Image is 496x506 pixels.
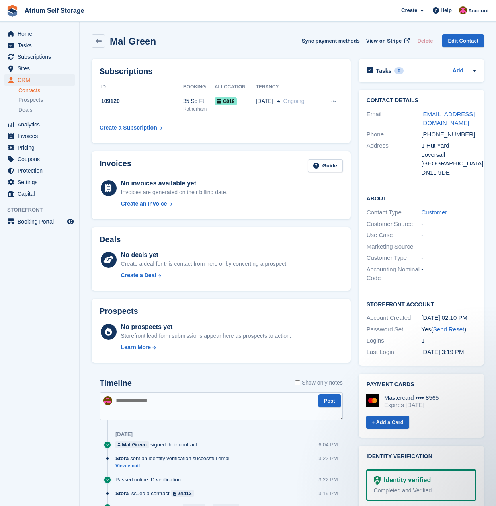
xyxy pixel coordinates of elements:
[4,177,75,188] a: menu
[421,313,476,323] div: [DATE] 02:10 PM
[18,165,65,176] span: Protection
[468,7,489,15] span: Account
[100,307,138,316] h2: Prospects
[367,265,422,283] div: Accounting Nominal Code
[366,416,409,429] a: + Add a Card
[121,271,156,280] div: Create a Deal
[183,81,215,93] th: Booking
[421,242,476,251] div: -
[367,325,422,334] div: Password Set
[318,441,338,448] div: 6:04 PM
[367,242,422,251] div: Marketing Source
[4,119,75,130] a: menu
[4,188,75,199] a: menu
[18,106,75,114] a: Deals
[256,81,320,93] th: Tenancy
[367,253,422,263] div: Customer Type
[256,97,273,105] span: [DATE]
[18,119,65,130] span: Analytics
[376,67,392,74] h2: Tasks
[115,490,198,497] div: issued a contract
[374,487,469,495] div: Completed and Verified.
[367,348,422,357] div: Last Login
[363,34,411,47] a: View on Stripe
[100,81,183,93] th: ID
[215,81,256,93] th: Allocation
[7,206,79,214] span: Storefront
[18,40,65,51] span: Tasks
[100,235,121,244] h2: Deals
[421,168,476,177] div: DN11 9DE
[384,394,439,401] div: Mastercard •••• 8565
[4,165,75,176] a: menu
[18,96,75,104] a: Prospects
[115,441,201,448] div: signed their contract
[421,150,476,160] div: Loversall
[100,121,162,135] a: Create a Subscription
[367,110,422,128] div: Email
[394,67,404,74] div: 0
[66,217,75,226] a: Preview store
[18,63,65,74] span: Sites
[366,394,379,407] img: Mastercard Logo
[367,336,422,345] div: Logins
[459,6,467,14] img: Mark Rhodes
[121,343,151,352] div: Learn More
[183,105,215,113] div: Rotherham
[318,455,338,462] div: 3:22 PM
[295,379,300,387] input: Show only notes
[115,441,149,448] a: Mal Green
[442,34,484,47] a: Edit Contact
[18,177,65,188] span: Settings
[18,28,65,39] span: Home
[115,455,129,462] span: Stora
[414,34,436,47] button: Delete
[421,111,475,127] a: [EMAIL_ADDRESS][DOMAIN_NAME]
[401,6,417,14] span: Create
[103,396,112,405] img: Mark Rhodes
[441,6,452,14] span: Help
[6,5,18,17] img: stora-icon-8386f47178a22dfd0bd8f6a31ec36ba5ce8667c1dd55bd0f319d3a0aa187defe.svg
[18,216,65,227] span: Booking Portal
[121,179,228,188] div: No invoices available yet
[18,188,65,199] span: Capital
[308,159,343,172] a: Guide
[100,97,183,105] div: 109120
[115,431,133,438] div: [DATE]
[4,142,75,153] a: menu
[18,96,43,104] span: Prospects
[295,379,343,387] label: Show only notes
[4,63,75,74] a: menu
[171,490,194,497] a: 24413
[421,220,476,229] div: -
[367,453,476,460] h2: Identity verification
[18,142,65,153] span: Pricing
[421,325,476,334] div: Yes
[121,260,288,268] div: Create a deal for this contact from here or by converting a prospect.
[115,476,185,483] div: Passed online ID verification
[381,475,431,485] div: Identity verified
[367,300,476,308] h2: Storefront Account
[18,106,33,114] span: Deals
[183,97,215,105] div: 35 Sq Ft
[367,194,476,202] h2: About
[4,216,75,227] a: menu
[121,343,291,352] a: Learn More
[121,322,291,332] div: No prospects yet
[421,209,447,216] a: Customer
[302,34,360,47] button: Sync payment methods
[121,188,228,197] div: Invoices are generated on their billing date.
[21,4,87,17] a: Atrium Self Storage
[421,159,476,168] div: [GEOGRAPHIC_DATA]
[115,463,234,469] a: View email
[115,490,129,497] span: Stora
[121,200,228,208] a: Create an Invoice
[367,381,476,388] h2: Payment cards
[374,476,381,485] img: Identity Verification Ready
[4,130,75,142] a: menu
[100,124,157,132] div: Create a Subscription
[115,455,234,462] div: sent an identity verification successful email
[367,97,476,104] h2: Contact Details
[122,441,147,448] div: Mal Green
[18,130,65,142] span: Invoices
